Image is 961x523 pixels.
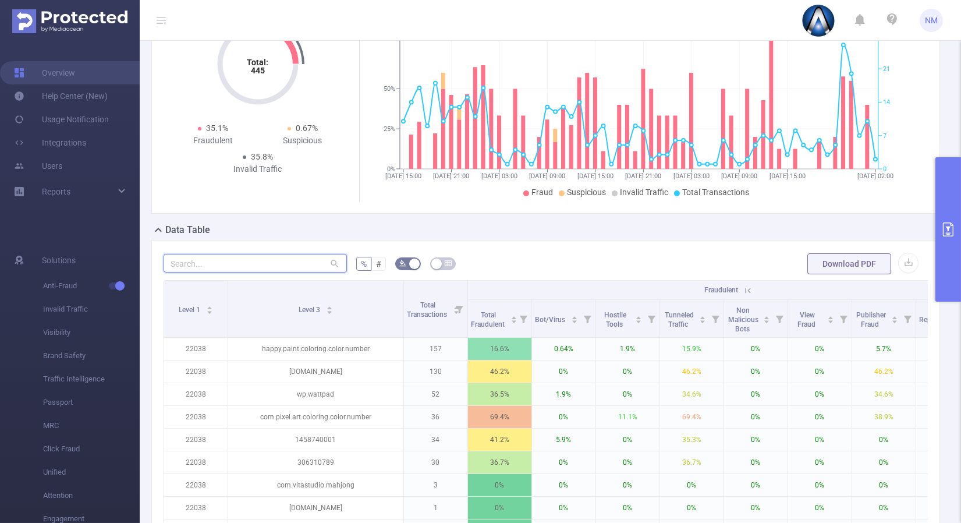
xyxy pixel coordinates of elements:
p: 35.3% [660,429,724,451]
tspan: [DATE] 15:00 [769,172,806,180]
p: 22038 [164,497,228,519]
p: [DOMAIN_NAME] [228,497,403,519]
p: 0% [788,361,852,383]
span: Click Fraud [43,437,140,461]
div: Sort [763,314,770,321]
span: Invalid Traffic [620,188,668,197]
p: 0% [788,429,852,451]
i: icon: caret-up [571,314,577,318]
p: 34 [404,429,467,451]
p: 34.6% [660,383,724,405]
tspan: 0% [387,165,395,173]
i: icon: caret-up [636,314,642,318]
i: icon: caret-down [510,319,517,322]
tspan: [DATE] 15:00 [577,172,614,180]
p: 3 [404,474,467,496]
i: icon: caret-down [206,309,212,313]
i: icon: caret-up [828,314,834,318]
span: MRC [43,414,140,437]
span: Traffic Intelligence [43,367,140,391]
span: Anti-Fraud [43,274,140,298]
tspan: [DATE] 15:00 [385,172,421,180]
i: icon: caret-up [510,314,517,318]
p: 0% [596,451,659,473]
span: 35.8% [251,152,273,161]
tspan: 28 [883,36,890,43]
p: 0% [788,383,852,405]
p: 1.9% [596,338,659,360]
span: Reports [42,187,70,196]
i: Filter menu [771,300,788,337]
p: 0.64% [532,338,595,360]
span: Hostile Tools [604,311,626,328]
i: icon: caret-down [636,319,642,322]
tspan: [DATE] 09:00 [530,172,566,180]
p: 22038 [164,338,228,360]
div: Suspicious [258,135,347,147]
span: Non Malicious Bots [728,306,758,333]
p: 0% [724,474,788,496]
p: 157 [404,338,467,360]
p: 34.6% [852,383,916,405]
div: Invalid Traffic [213,163,303,175]
i: icon: caret-down [828,319,834,322]
p: 0% [724,497,788,519]
p: 22038 [164,361,228,383]
p: [DOMAIN_NAME] [228,361,403,383]
div: Sort [206,305,213,312]
i: icon: caret-up [206,305,212,308]
tspan: 0 [883,165,886,173]
p: 0% [596,497,659,519]
span: Fraud [531,188,553,197]
p: 0% [788,497,852,519]
tspan: [DATE] 03:00 [481,172,517,180]
span: Level 3 [299,306,322,314]
span: Suspicious [567,188,606,197]
span: Invalid Traffic [43,298,140,321]
p: 69.4% [468,406,531,428]
p: 1.9% [532,383,595,405]
div: Sort [326,305,333,312]
span: 0.67% [296,123,318,133]
span: Bot/Virus [535,316,567,324]
span: Unified [43,461,140,484]
p: 0% [532,474,595,496]
span: NM [925,9,938,32]
i: Filter menu [899,300,916,337]
a: Overview [14,61,75,84]
span: Total Transactions [407,301,449,319]
span: % [361,259,367,268]
i: icon: caret-up [326,305,332,308]
p: 5.9% [532,429,595,451]
span: Fraudulent [704,286,738,294]
div: Sort [827,314,834,321]
p: 0% [532,361,595,383]
p: 0% [596,383,659,405]
i: icon: caret-up [700,314,706,318]
p: 22038 [164,474,228,496]
i: icon: caret-down [326,309,332,313]
p: 0% [596,429,659,451]
p: 0% [596,361,659,383]
img: Protected Media [12,9,127,33]
tspan: 21 [883,65,890,73]
p: 15.9% [660,338,724,360]
p: 38.9% [852,406,916,428]
p: 22038 [164,451,228,473]
span: View Fraud [797,311,817,328]
p: 0% [852,429,916,451]
i: icon: caret-up [764,314,770,318]
p: 52 [404,383,467,405]
tspan: [DATE] 21:00 [626,172,662,180]
p: 22038 [164,429,228,451]
i: Filter menu [643,300,659,337]
p: 0% [660,474,724,496]
p: 0% [660,497,724,519]
p: 16.6% [468,338,531,360]
span: Passport [43,391,140,414]
a: Integrations [14,131,86,154]
span: Visibility [43,321,140,344]
span: 35.1% [206,123,228,133]
div: Fraudulent [168,135,258,147]
p: 36.5% [468,383,531,405]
